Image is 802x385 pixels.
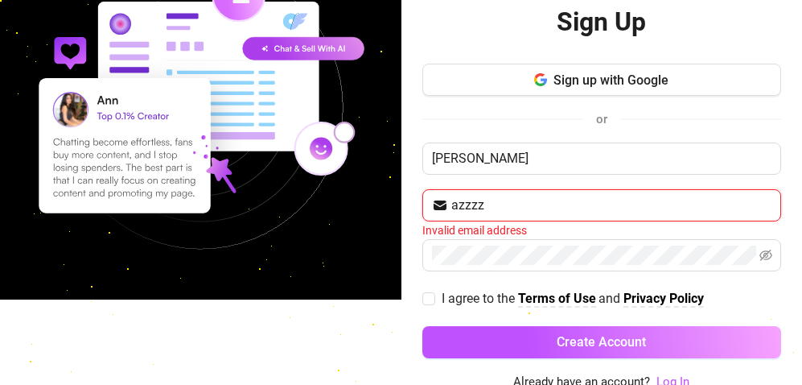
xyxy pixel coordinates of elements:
[422,64,781,96] button: Sign up with Google
[598,291,623,306] span: and
[422,143,781,175] input: Enter your Name
[553,72,668,88] span: Sign up with Google
[557,6,646,39] h2: Sign Up
[759,249,772,262] span: eye-invisible
[518,291,596,306] strong: Terms of Use
[623,291,704,306] strong: Privacy Policy
[518,291,596,308] a: Terms of Use
[451,196,771,215] input: Your email
[557,334,646,350] span: Create Account
[442,291,518,306] span: I agree to the
[422,221,781,239] div: Invalid email address
[596,112,607,126] span: or
[422,326,781,358] button: Create Account
[623,291,704,308] a: Privacy Policy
